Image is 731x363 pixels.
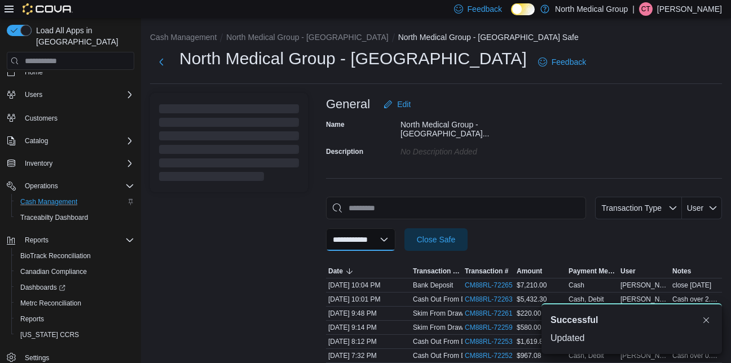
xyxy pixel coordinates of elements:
[514,264,566,278] button: Amount
[20,213,88,222] span: Traceabilty Dashboard
[159,107,299,183] span: Loading
[511,3,535,15] input: Dark Mode
[20,157,57,170] button: Inventory
[326,335,411,348] div: [DATE] 8:12 PM
[326,264,411,278] button: Date
[569,267,616,276] span: Payment Methods
[25,68,43,77] span: Home
[23,3,73,15] img: Cova
[2,64,139,80] button: Home
[413,309,547,318] p: Skim From Drawer (Drive Thru POS Drawer)
[20,157,134,170] span: Inventory
[465,281,522,290] a: CM88RL-72265External link
[25,136,48,145] span: Catalog
[404,228,468,251] button: Close Safe
[465,309,522,318] a: CM88RL-72261External link
[672,267,691,276] span: Notes
[25,236,49,245] span: Reports
[20,88,47,101] button: Users
[11,327,139,343] button: [US_STATE] CCRS
[25,353,49,362] span: Settings
[11,280,139,295] a: Dashboards
[16,328,83,342] a: [US_STATE] CCRS
[150,33,217,42] button: Cash Management
[16,281,70,294] a: Dashboards
[465,323,522,332] a: CM88RL-72259External link
[465,337,522,346] a: CM88RL-72253External link
[326,120,345,129] label: Name
[601,203,662,213] span: Transaction Type
[534,51,591,73] a: Feedback
[11,194,139,210] button: Cash Management
[595,197,682,219] button: Transaction Type
[326,278,411,292] div: [DATE] 10:04 PM
[400,143,552,156] div: No Description added
[20,251,91,260] span: BioTrack Reconciliation
[2,232,139,248] button: Reports
[400,116,552,138] div: North Medical Group - [GEOGRAPHIC_DATA]...
[641,2,650,16] span: CT
[16,211,134,224] span: Traceabilty Dashboard
[463,264,514,278] button: Transaction #
[517,281,547,290] span: $7,210.00
[639,2,653,16] div: Ciati Taylor
[687,203,704,213] span: User
[672,281,711,290] span: close [DATE]
[16,265,91,278] a: Canadian Compliance
[20,134,52,148] button: Catalog
[2,87,139,103] button: Users
[16,195,82,209] a: Cash Management
[20,197,77,206] span: Cash Management
[20,330,79,339] span: [US_STATE] CCRS
[2,109,139,126] button: Customers
[468,3,502,15] span: Feedback
[413,267,460,276] span: Transaction Type
[20,65,134,79] span: Home
[11,311,139,327] button: Reports
[326,321,411,334] div: [DATE] 9:14 PM
[569,281,584,290] div: Cash
[226,33,388,42] button: North Medical Group - [GEOGRAPHIC_DATA]
[16,312,49,326] a: Reports
[326,147,363,156] label: Description
[179,47,527,70] h1: North Medical Group - [GEOGRAPHIC_DATA]
[11,264,139,280] button: Canadian Compliance
[150,32,722,45] nav: An example of EuiBreadcrumbs
[20,233,53,247] button: Reports
[32,25,134,47] span: Load All Apps in [GEOGRAPHIC_DATA]
[397,99,411,110] span: Edit
[413,337,533,346] p: Cash Out From Drawer (POS 1 Drawer)
[11,295,139,311] button: Metrc Reconciliation
[2,156,139,171] button: Inventory
[618,264,670,278] button: User
[398,33,579,42] button: North Medical Group - [GEOGRAPHIC_DATA] Safe
[16,296,86,310] a: Metrc Reconciliation
[2,178,139,194] button: Operations
[20,179,63,193] button: Operations
[16,195,134,209] span: Cash Management
[326,349,411,362] div: [DATE] 7:32 PM
[20,112,62,125] a: Customers
[16,281,134,294] span: Dashboards
[555,2,628,16] p: North Medical Group
[11,210,139,225] button: Traceabilty Dashboard
[25,181,58,191] span: Operations
[551,331,713,345] div: Updated
[25,114,58,123] span: Customers
[379,93,415,116] button: Edit
[2,133,139,149] button: Catalog
[20,179,134,193] span: Operations
[16,249,95,263] a: BioTrack Reconciliation
[20,233,134,247] span: Reports
[682,197,722,219] button: User
[632,2,635,16] p: |
[20,88,134,101] span: Users
[417,234,455,245] span: Close Safe
[326,98,370,111] h3: General
[413,351,539,360] p: Cash Out From Drawer (Pick Up Window)
[551,313,713,327] div: Notification
[20,283,65,292] span: Dashboards
[551,313,598,327] span: Successful
[328,267,343,276] span: Date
